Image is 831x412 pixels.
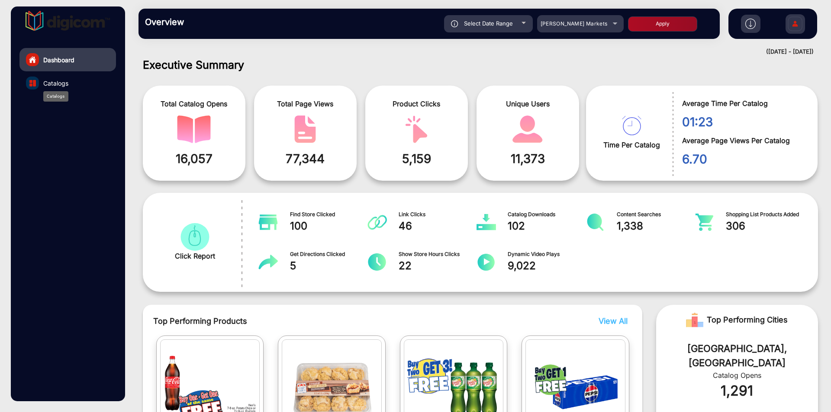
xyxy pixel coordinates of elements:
[586,214,605,231] img: catalog
[451,20,458,27] img: icon
[399,211,477,218] span: Link Clicks
[682,135,805,146] span: Average Page Views Per Catalog
[682,98,805,109] span: Average Time Per Catalog
[178,223,212,251] img: catalog
[290,218,368,234] span: 100
[153,315,518,327] span: Top Performing Products
[707,311,788,329] span: Top Performing Cities
[145,17,266,27] h3: Overview
[19,48,116,71] a: Dashboard
[508,211,586,218] span: Catalog Downloads
[258,253,278,271] img: catalog
[483,99,573,109] span: Unique Users
[477,253,496,271] img: catalog
[29,56,36,64] img: home
[43,91,68,102] div: Catalogs
[26,11,110,31] img: vmg-logo
[29,80,36,86] img: catalog
[477,214,496,231] img: catalog
[399,250,477,258] span: Show Store Hours Clicks
[288,115,322,143] img: catalog
[786,10,804,40] img: Sign%20Up.svg
[511,115,544,143] img: catalog
[669,380,805,401] div: 1,291
[599,316,628,326] span: View All
[686,311,703,329] img: Rank image
[695,214,714,231] img: catalog
[367,253,387,271] img: catalog
[261,99,350,109] span: Total Page Views
[290,258,368,274] span: 5
[149,99,239,109] span: Total Catalog Opens
[372,99,461,109] span: Product Clicks
[43,79,68,88] span: Catalogs
[508,258,586,274] span: 9,022
[617,218,695,234] span: 1,338
[541,20,608,27] span: [PERSON_NAME] Markets
[596,315,625,327] button: View All
[682,113,805,131] span: 01:23
[508,218,586,234] span: 102
[143,58,818,71] h1: Executive Summary
[149,150,239,168] span: 16,057
[372,150,461,168] span: 5,159
[483,150,573,168] span: 11,373
[290,211,368,218] span: Find Store Clicked
[622,116,641,135] img: catalog
[399,258,477,274] span: 22
[508,250,586,258] span: Dynamic Video Plays
[399,115,433,143] img: catalog
[669,342,805,370] div: [GEOGRAPHIC_DATA], [GEOGRAPHIC_DATA]
[682,150,805,168] span: 6.70
[726,211,804,218] span: Shopping List Products Added
[130,48,814,56] div: ([DATE] - [DATE])
[261,150,350,168] span: 77,344
[399,218,477,234] span: 46
[745,19,756,29] img: h2download.svg
[617,211,695,218] span: Content Searches
[628,16,697,32] button: Apply
[464,20,513,27] span: Select Date Range
[290,250,368,258] span: Get Directions Clicked
[726,218,804,234] span: 306
[669,370,805,380] div: Catalog Opens
[175,251,215,261] span: Click Report
[258,214,278,231] img: catalog
[19,71,116,95] a: Catalogs
[177,115,211,143] img: catalog
[367,214,387,231] img: catalog
[43,55,74,64] span: Dashboard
